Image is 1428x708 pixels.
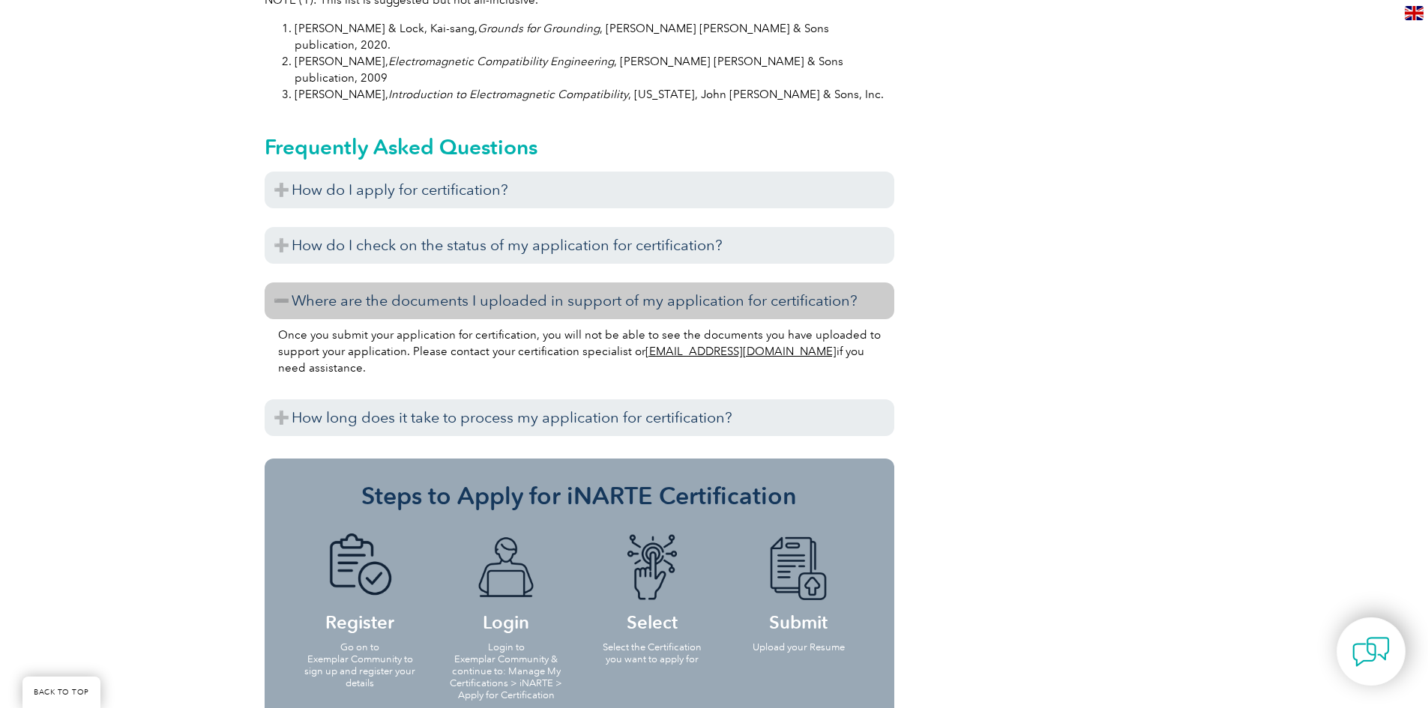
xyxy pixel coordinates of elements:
[287,481,872,511] h3: Steps to Apply for iNARTE Certification
[1352,633,1390,671] img: contact-chat.png
[594,641,711,665] p: Select the Certification you want to apply for
[278,327,881,376] p: Once you submit your application for certification, you will not be able to see the documents you...
[295,20,894,53] li: [PERSON_NAME] & Lock, Kai-sang, , [PERSON_NAME] [PERSON_NAME] & Sons publication, 2020.
[611,533,693,602] img: icon-blue-finger-button.png
[265,135,894,159] h2: Frequently Asked Questions
[388,55,614,68] em: Electromagnetic Compatibility Engineering
[448,533,564,630] h4: Login
[265,282,894,319] h3: Where are the documents I uploaded in support of my application for certification?
[265,172,894,208] h3: How do I apply for certification?
[741,533,857,630] h4: Submit
[295,53,894,86] li: [PERSON_NAME], , [PERSON_NAME] [PERSON_NAME] & Sons publication, 2009
[388,88,628,101] em: Introduction to Electromagnetic Compatibility
[302,641,418,689] p: Go on to Exemplar Community to sign up and register your details
[265,227,894,264] h3: How do I check on the status of my application for certification?
[302,533,418,630] h4: Register
[477,22,600,35] em: Grounds for Grounding
[594,533,711,630] h4: Select
[319,533,401,602] img: icon-blue-doc-tick.png
[1405,6,1424,20] img: en
[741,641,857,653] p: Upload your Resume
[757,533,840,602] img: icon-blue-doc-arrow.png
[295,86,894,103] li: [PERSON_NAME], , [US_STATE], John [PERSON_NAME] & Sons, Inc.
[22,677,100,708] a: BACK TO TOP
[465,533,547,602] img: icon-blue-laptop-male.png
[265,399,894,436] h3: How long does it take to process my application for certification?
[448,641,564,701] p: Login to Exemplar Community & continue to: Manage My Certifications > iNARTE > Apply for Certific...
[645,345,837,358] a: [EMAIL_ADDRESS][DOMAIN_NAME]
